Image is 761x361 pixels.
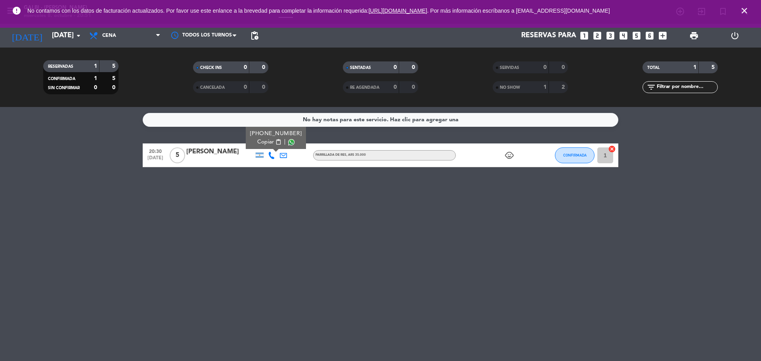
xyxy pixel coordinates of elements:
[656,83,717,92] input: Filtrar por nombre...
[521,32,576,40] span: Reservas para
[27,8,610,14] span: No contamos con los datos de facturación actualizados. Por favor use este enlance a la brevedad p...
[500,66,519,70] span: SERVIDAS
[244,84,247,90] strong: 0
[394,65,397,70] strong: 0
[543,65,547,70] strong: 0
[427,8,610,14] a: . Por más información escríbanos a [EMAIL_ADDRESS][DOMAIN_NAME]
[658,31,668,41] i: add_box
[94,76,97,81] strong: 1
[346,153,366,157] span: , ARS 35.000
[145,155,165,164] span: [DATE]
[555,147,595,163] button: CONFIRMADA
[200,86,225,90] span: CANCELADA
[562,65,566,70] strong: 0
[200,66,222,70] span: CHECK INS
[631,31,642,41] i: looks_5
[693,65,696,70] strong: 1
[112,76,117,81] strong: 5
[262,65,267,70] strong: 0
[102,33,116,38] span: Cena
[730,31,740,40] i: power_settings_new
[608,145,616,153] i: cancel
[394,84,397,90] strong: 0
[94,85,97,90] strong: 0
[12,6,21,15] i: error
[112,85,117,90] strong: 0
[689,31,699,40] span: print
[257,138,281,146] button: Copiarcontent_paste
[244,65,247,70] strong: 0
[6,27,48,44] i: [DATE]
[543,84,547,90] strong: 1
[262,84,267,90] strong: 0
[412,65,417,70] strong: 0
[618,31,629,41] i: looks_4
[562,84,566,90] strong: 2
[644,31,655,41] i: looks_6
[275,139,281,145] span: content_paste
[112,63,117,69] strong: 5
[284,138,286,146] span: |
[94,63,97,69] strong: 1
[714,24,755,48] div: LOG OUT
[257,138,274,146] span: Copiar
[145,146,165,155] span: 20:30
[48,65,73,69] span: RESERVADAS
[647,66,660,70] span: TOTAL
[740,6,749,15] i: close
[646,82,656,92] i: filter_list
[711,65,716,70] strong: 5
[303,115,459,124] div: No hay notas para este servicio. Haz clic para agregar una
[48,86,80,90] span: SIN CONFIRMAR
[74,31,83,40] i: arrow_drop_down
[505,151,514,160] i: child_care
[605,31,616,41] i: looks_3
[592,31,602,41] i: looks_two
[563,153,587,157] span: CONFIRMADA
[250,31,259,40] span: pending_actions
[412,84,417,90] strong: 0
[170,147,185,163] span: 5
[250,130,302,138] div: [PHONE_NUMBER]
[48,77,75,81] span: CONFIRMADA
[350,86,379,90] span: RE AGENDADA
[369,8,427,14] a: [URL][DOMAIN_NAME]
[186,147,254,157] div: [PERSON_NAME]
[350,66,371,70] span: SENTADAS
[500,86,520,90] span: NO SHOW
[579,31,589,41] i: looks_one
[315,153,366,157] span: Parrillada de Res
